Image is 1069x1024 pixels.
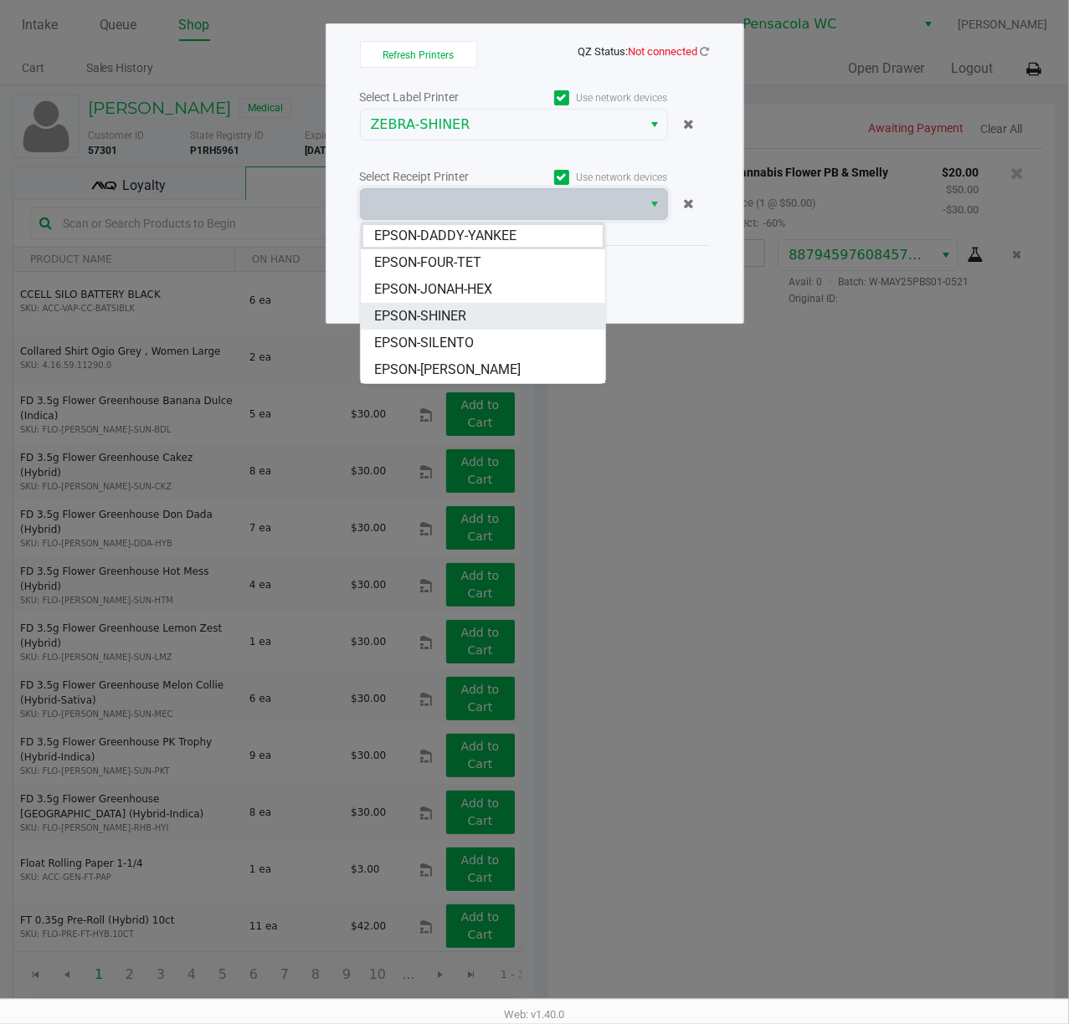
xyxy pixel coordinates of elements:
span: EPSON-FOUR-TET [374,253,481,273]
div: Select Receipt Printer [360,168,514,186]
span: EPSON-SILENTO [374,333,474,353]
span: EPSON-JONAH-HEX [374,279,492,300]
span: EPSON-[PERSON_NAME] [374,360,521,380]
span: EPSON-SHINER [374,306,466,326]
span: Refresh Printers [383,49,454,61]
button: Refresh Printers [360,41,477,68]
div: Select Label Printer [360,89,514,106]
span: EPSON-DADDY-YANKEE [374,226,517,246]
button: Select [643,110,667,140]
button: Select [643,189,667,219]
span: QZ Status: [578,45,710,58]
span: Not connected [629,45,698,58]
span: ZEBRA-SHINER [371,115,633,135]
span: Web: v1.40.0 [505,1008,565,1021]
label: Use network devices [514,90,668,105]
label: Use network devices [514,170,668,185]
